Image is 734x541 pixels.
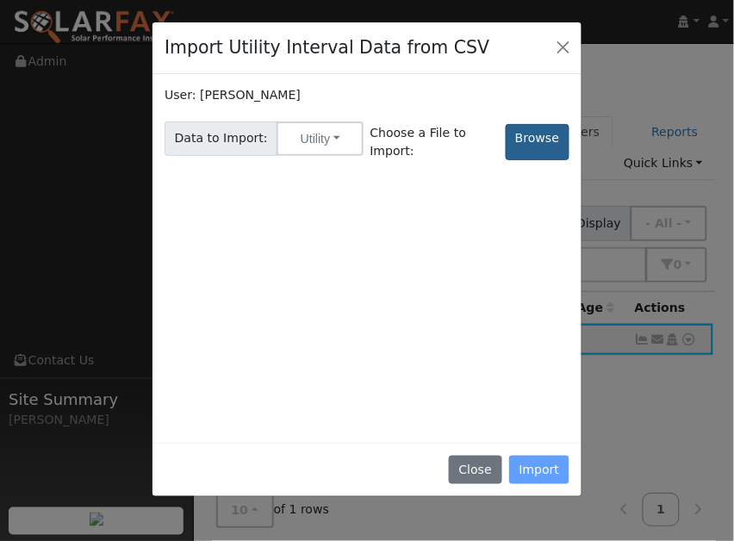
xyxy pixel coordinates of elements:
[165,34,489,61] h4: Import Utility Interval Data from CSV
[277,121,364,156] button: Utility
[165,86,301,104] label: User: [PERSON_NAME]
[449,456,501,485] button: Close
[551,35,575,59] button: Close
[506,124,569,160] label: Browse
[370,124,497,160] span: Choose a File to Import:
[165,121,277,156] span: Data to Import:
